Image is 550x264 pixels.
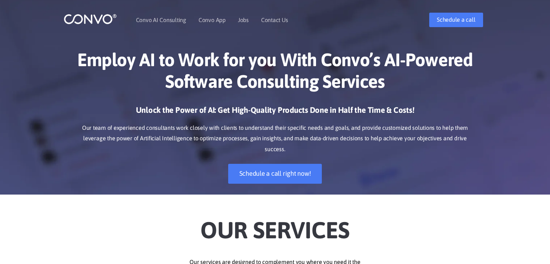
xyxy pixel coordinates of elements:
[238,17,249,23] a: Jobs
[74,105,476,121] h3: Unlock the Power of AI: Get High-Quality Products Done in Half the Time & Costs!
[228,164,322,184] a: Schedule a call right now!
[74,49,476,98] h1: Employ AI to Work for you With Convo’s AI-Powered Software Consulting Services
[136,17,186,23] a: Convo AI Consulting
[199,17,226,23] a: Convo App
[429,13,483,27] a: Schedule a call
[64,13,117,25] img: logo_1.png
[74,123,476,155] p: Our team of experienced consultants work closely with clients to understand their specific needs ...
[261,17,288,23] a: Contact Us
[74,205,476,246] h2: Our Services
